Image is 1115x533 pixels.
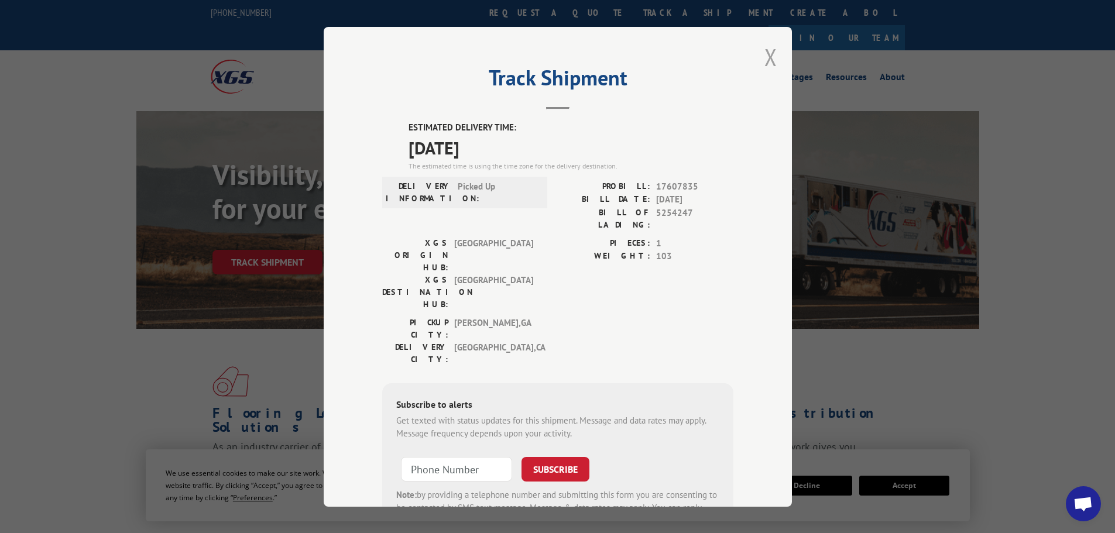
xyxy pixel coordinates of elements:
[396,488,719,528] div: by providing a telephone number and submitting this form you are consenting to be contacted by SM...
[401,456,512,481] input: Phone Number
[458,180,537,204] span: Picked Up
[656,250,733,263] span: 103
[656,193,733,207] span: [DATE]
[454,341,533,365] span: [GEOGRAPHIC_DATA] , CA
[656,206,733,231] span: 5254247
[454,316,533,341] span: [PERSON_NAME] , GA
[558,193,650,207] label: BILL DATE:
[396,414,719,440] div: Get texted with status updates for this shipment. Message and data rates may apply. Message frequ...
[409,121,733,135] label: ESTIMATED DELIVERY TIME:
[454,236,533,273] span: [GEOGRAPHIC_DATA]
[409,134,733,160] span: [DATE]
[522,456,589,481] button: SUBSCRIBE
[409,160,733,171] div: The estimated time is using the time zone for the delivery destination.
[558,180,650,193] label: PROBILL:
[454,273,533,310] span: [GEOGRAPHIC_DATA]
[382,236,448,273] label: XGS ORIGIN HUB:
[382,70,733,92] h2: Track Shipment
[396,397,719,414] div: Subscribe to alerts
[1066,486,1101,521] div: Open chat
[558,206,650,231] label: BILL OF LADING:
[382,341,448,365] label: DELIVERY CITY:
[764,42,777,73] button: Close modal
[382,316,448,341] label: PICKUP CITY:
[386,180,452,204] label: DELIVERY INFORMATION:
[558,250,650,263] label: WEIGHT:
[656,236,733,250] span: 1
[382,273,448,310] label: XGS DESTINATION HUB:
[656,180,733,193] span: 17607835
[558,236,650,250] label: PIECES:
[396,489,417,500] strong: Note:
